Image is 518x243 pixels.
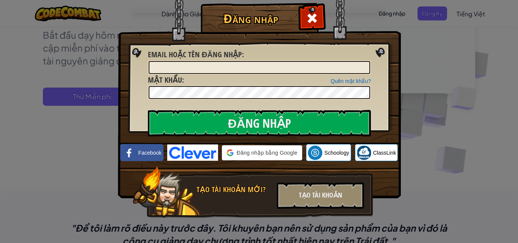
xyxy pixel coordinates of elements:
span: ClassLink [373,149,396,157]
h1: Đăng nhập [202,12,299,25]
img: schoology.png [308,146,322,160]
div: Đăng nhập bằng Google [222,145,302,160]
img: clever-logo-blue.png [167,144,218,161]
div: Tạo tài khoản mới? [196,184,272,195]
a: Quên mật khẩu? [331,78,371,84]
span: Mật khẩu [148,75,182,85]
img: classlink-logo-small.png [357,146,371,160]
label: : [148,49,244,60]
img: facebook_small.png [122,146,137,160]
div: Tạo tài khoản [277,182,364,209]
span: Facebook [138,149,162,157]
span: Đăng nhập bằng Google [237,149,297,157]
label: : [148,75,184,86]
span: Email hoặc tên đăng nhập [148,49,242,60]
input: Đăng nhập [148,110,371,136]
span: Schoology [324,149,349,157]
